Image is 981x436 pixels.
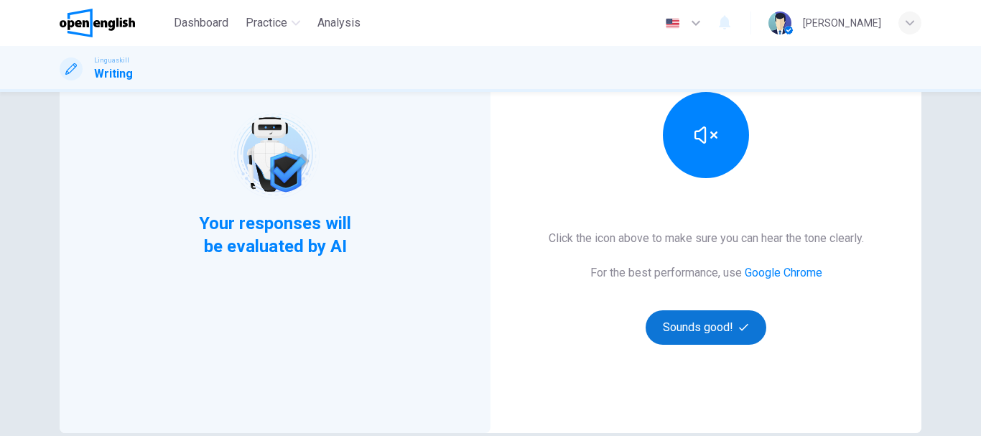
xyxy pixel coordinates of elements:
span: Linguaskill [94,55,129,65]
span: Practice [246,14,287,32]
h1: Writing [94,65,133,83]
img: en [664,18,682,29]
button: Analysis [312,10,366,36]
a: OpenEnglish logo [60,9,168,37]
h6: For the best performance, use [590,264,822,282]
a: Google Chrome [745,266,822,279]
img: Profile picture [768,11,791,34]
span: Analysis [317,14,361,32]
span: Dashboard [174,14,228,32]
button: Dashboard [168,10,234,36]
img: OpenEnglish logo [60,9,135,37]
button: Practice [240,10,306,36]
h6: Click the icon above to make sure you can hear the tone clearly. [549,230,864,247]
div: [PERSON_NAME] [803,14,881,32]
span: Your responses will be evaluated by AI [188,212,363,258]
img: robot icon [229,109,320,200]
button: Sounds good! [646,310,766,345]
